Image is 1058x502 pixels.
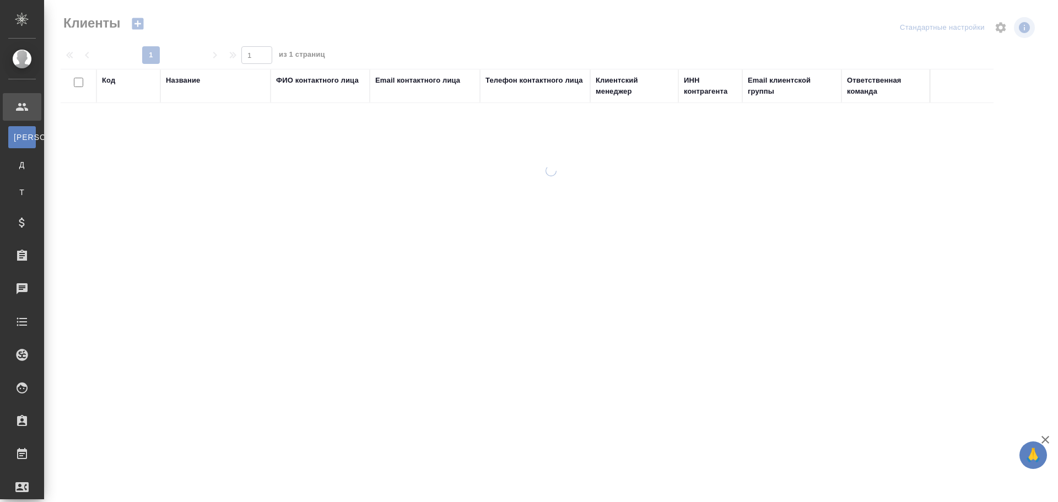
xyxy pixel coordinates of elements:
[14,187,30,198] span: Т
[166,75,200,86] div: Название
[847,75,924,97] div: Ответственная команда
[748,75,836,97] div: Email клиентской группы
[485,75,583,86] div: Телефон контактного лица
[684,75,737,97] div: ИНН контрагента
[375,75,460,86] div: Email контактного лица
[8,154,36,176] a: Д
[1019,441,1047,469] button: 🙏
[14,159,30,170] span: Д
[8,126,36,148] a: [PERSON_NAME]
[14,132,30,143] span: [PERSON_NAME]
[8,181,36,203] a: Т
[596,75,673,97] div: Клиентский менеджер
[1024,444,1043,467] span: 🙏
[276,75,359,86] div: ФИО контактного лица
[102,75,115,86] div: Код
